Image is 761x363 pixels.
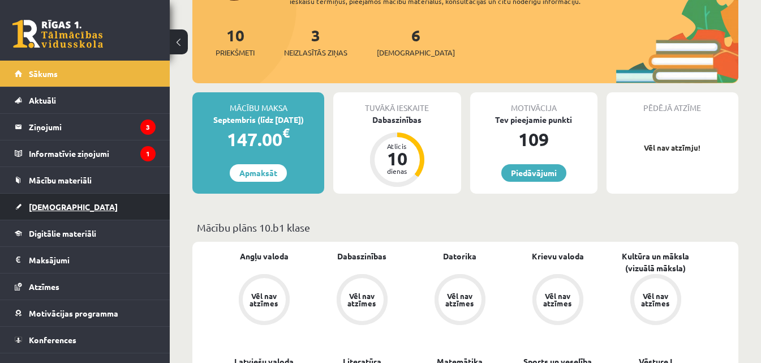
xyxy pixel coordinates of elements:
[15,61,156,87] a: Sākums
[15,247,156,273] a: Maksājumi
[313,274,411,327] a: Vēl nav atzīmes
[377,47,455,58] span: [DEMOGRAPHIC_DATA]
[15,274,156,300] a: Atzīmes
[140,119,156,135] i: 3
[607,92,738,114] div: Pēdējā atzīme
[509,274,607,327] a: Vēl nav atzīmes
[470,114,597,126] div: Tev pieejamie punkti
[192,126,324,153] div: 147.00
[380,150,414,168] div: 10
[612,142,733,153] p: Vēl nav atzīmju!
[192,92,324,114] div: Mācību maksa
[333,114,461,189] a: Dabaszinības Atlicis 10 dienas
[444,292,476,307] div: Vēl nav atzīmes
[333,92,461,114] div: Tuvākā ieskaite
[470,126,597,153] div: 109
[607,274,704,327] a: Vēl nav atzīmes
[248,292,280,307] div: Vēl nav atzīmes
[443,250,476,262] a: Datorika
[346,292,378,307] div: Vēl nav atzīmes
[380,143,414,150] div: Atlicis
[284,25,347,58] a: 3Neizlasītās ziņas
[15,87,156,113] a: Aktuāli
[333,114,461,126] div: Dabaszinības
[216,47,255,58] span: Priekšmeti
[282,125,290,141] span: €
[542,292,574,307] div: Vēl nav atzīmes
[377,25,455,58] a: 6[DEMOGRAPHIC_DATA]
[284,47,347,58] span: Neizlasītās ziņas
[29,69,58,79] span: Sākums
[15,140,156,166] a: Informatīvie ziņojumi1
[532,250,584,262] a: Krievu valoda
[501,164,566,182] a: Piedāvājumi
[380,168,414,174] div: dienas
[29,202,118,212] span: [DEMOGRAPHIC_DATA]
[240,250,289,262] a: Angļu valoda
[140,146,156,161] i: 1
[607,250,704,274] a: Kultūra un māksla (vizuālā māksla)
[411,274,509,327] a: Vēl nav atzīmes
[640,292,672,307] div: Vēl nav atzīmes
[15,114,156,140] a: Ziņojumi3
[12,20,103,48] a: Rīgas 1. Tālmācības vidusskola
[15,300,156,326] a: Motivācijas programma
[29,140,156,166] legend: Informatīvie ziņojumi
[337,250,386,262] a: Dabaszinības
[197,220,734,235] p: Mācību plāns 10.b1 klase
[15,194,156,220] a: [DEMOGRAPHIC_DATA]
[216,25,255,58] a: 10Priekšmeti
[29,308,118,318] span: Motivācijas programma
[15,220,156,246] a: Digitālie materiāli
[215,274,313,327] a: Vēl nav atzīmes
[15,327,156,353] a: Konferences
[29,114,156,140] legend: Ziņojumi
[192,114,324,126] div: Septembris (līdz [DATE])
[29,228,96,238] span: Digitālie materiāli
[29,247,156,273] legend: Maksājumi
[470,92,597,114] div: Motivācija
[29,281,59,292] span: Atzīmes
[29,95,56,105] span: Aktuāli
[29,175,92,185] span: Mācību materiāli
[15,167,156,193] a: Mācību materiāli
[230,164,287,182] a: Apmaksāt
[29,335,76,345] span: Konferences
